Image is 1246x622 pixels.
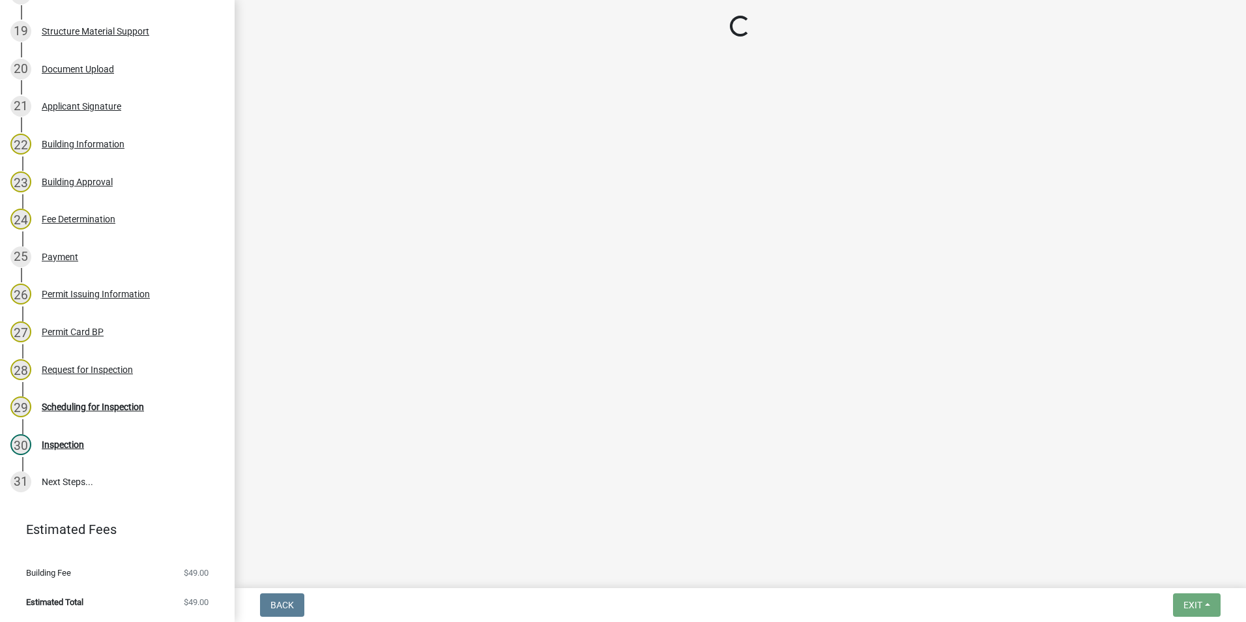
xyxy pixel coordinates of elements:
div: 20 [10,59,31,80]
div: Inspection [42,440,84,449]
span: Estimated Total [26,598,83,606]
div: 29 [10,396,31,417]
div: 24 [10,209,31,230]
span: Back [270,600,294,610]
a: Estimated Fees [10,516,214,542]
div: 21 [10,96,31,117]
div: Permit Issuing Information [42,289,150,299]
div: Scheduling for Inspection [42,402,144,411]
div: 22 [10,134,31,155]
div: 30 [10,434,31,455]
div: 28 [10,359,31,380]
span: $49.00 [184,598,209,606]
div: Permit Card BP [42,327,104,336]
div: 25 [10,246,31,267]
div: Building Approval [42,177,113,186]
div: Applicant Signature [42,102,121,111]
div: 27 [10,321,31,342]
div: 23 [10,171,31,192]
div: 26 [10,284,31,304]
div: Request for Inspection [42,365,133,374]
span: Building Fee [26,569,71,577]
span: Exit [1183,600,1202,610]
div: Building Information [42,140,124,149]
div: Document Upload [42,65,114,74]
button: Exit [1173,593,1221,617]
div: Structure Material Support [42,27,149,36]
div: Fee Determination [42,215,115,224]
div: Payment [42,252,78,261]
div: 19 [10,21,31,42]
button: Back [260,593,304,617]
span: $49.00 [184,569,209,577]
div: 31 [10,471,31,492]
